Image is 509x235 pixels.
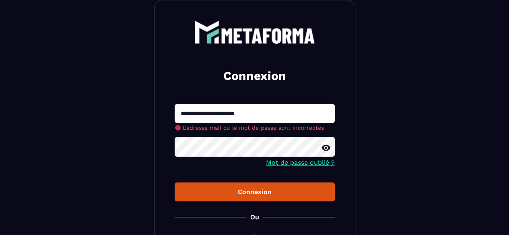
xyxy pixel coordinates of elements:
img: logo [194,20,315,44]
h2: Connexion [184,68,325,84]
a: Mot de passe oublié ? [266,159,335,166]
div: Connexion [181,188,328,196]
button: Connexion [175,182,335,201]
p: Ou [250,213,259,221]
span: L'adresse mail ou le mot de passe sont incorrectes [183,125,324,131]
a: logo [175,20,335,44]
